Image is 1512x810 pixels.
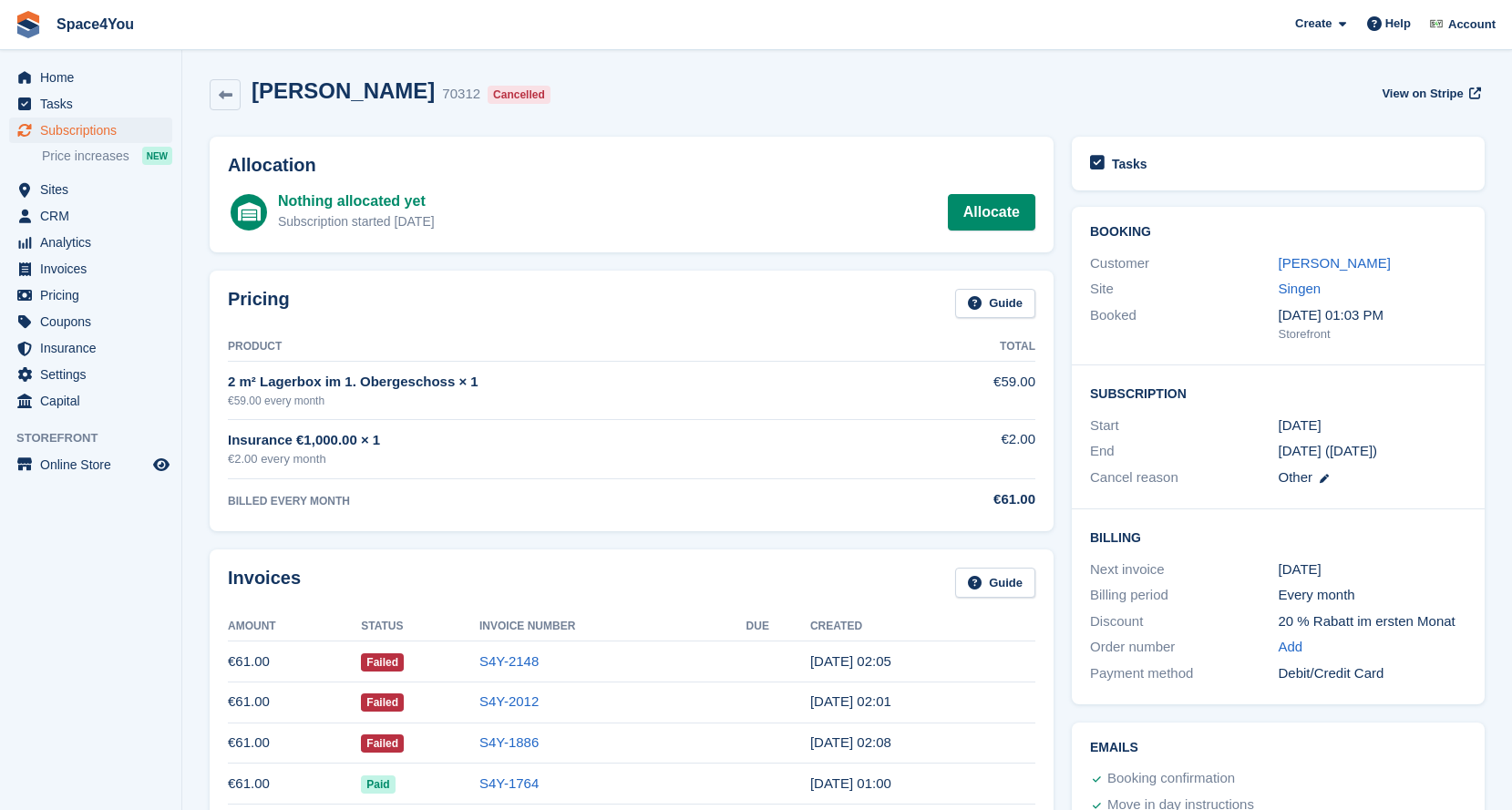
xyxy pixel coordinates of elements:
a: menu [9,362,172,387]
a: Guide [955,289,1035,319]
span: Coupons [40,309,149,334]
a: menu [9,452,172,477]
div: 70312 [442,84,480,105]
h2: Billing [1090,528,1466,546]
td: €61.00 [228,641,361,682]
span: Online Store [40,452,149,477]
div: Insurance €1,000.00 × 1 [228,430,920,451]
span: Insurance [40,335,149,361]
h2: Booking [1090,225,1466,240]
span: Paid [361,775,395,794]
img: Finn-Kristof Kausch [1427,15,1445,33]
div: Discount [1090,611,1279,632]
time: 2025-01-29 00:00:00 UTC [1279,415,1322,436]
a: S4Y-1764 [479,775,539,791]
span: [DATE] ([DATE]) [1279,443,1378,458]
span: Pricing [40,282,149,308]
th: Invoice Number [479,612,746,641]
td: €61.00 [228,764,361,805]
span: Failed [361,734,404,753]
span: View on Stripe [1382,85,1463,103]
a: Space4You [49,9,141,39]
div: Customer [1090,253,1279,274]
a: S4Y-2148 [479,653,539,669]
div: [DATE] 01:03 PM [1279,305,1467,326]
span: Create [1295,15,1332,33]
a: menu [9,91,172,117]
div: Payment method [1090,663,1279,684]
span: Sites [40,177,149,202]
a: menu [9,230,172,255]
a: S4Y-1886 [479,734,539,750]
time: 2025-04-29 00:08:59 UTC [810,734,891,750]
div: €59.00 every month [228,393,920,409]
span: Home [40,65,149,90]
a: Add [1279,637,1303,658]
span: CRM [40,203,149,229]
a: menu [9,335,172,361]
div: €61.00 [920,489,1035,510]
td: €61.00 [228,723,361,764]
th: Total [920,333,1035,362]
a: Price increases NEW [42,146,172,166]
div: Nothing allocated yet [278,190,435,212]
a: menu [9,309,172,334]
h2: Pricing [228,289,290,319]
th: Amount [228,612,361,641]
span: Account [1448,15,1496,34]
div: Next invoice [1090,559,1279,580]
span: Price increases [42,148,129,165]
span: Subscriptions [40,118,149,143]
th: Created [810,612,1035,641]
time: 2025-03-29 00:00:54 UTC [810,775,891,791]
a: menu [9,282,172,308]
a: menu [9,203,172,229]
div: Booked [1090,305,1279,343]
div: 2 m² Lagerbox im 1. Obergeschoss × 1 [228,372,920,393]
h2: Tasks [1112,156,1147,172]
td: €59.00 [920,362,1035,419]
span: Settings [40,362,149,387]
div: Order number [1090,637,1279,658]
h2: [PERSON_NAME] [252,78,435,103]
a: Preview store [150,454,172,476]
a: Guide [955,568,1035,598]
time: 2025-06-29 00:05:08 UTC [810,653,891,669]
div: Cancelled [488,86,550,104]
span: Other [1279,469,1313,485]
th: Status [361,612,479,641]
span: Tasks [40,91,149,117]
div: Booking confirmation [1107,768,1235,790]
a: menu [9,118,172,143]
a: Allocate [948,194,1035,231]
td: €61.00 [228,682,361,723]
a: S4Y-2012 [479,693,539,709]
a: menu [9,388,172,414]
div: NEW [142,147,172,165]
img: stora-icon-8386f47178a22dfd0bd8f6a31ec36ba5ce8667c1dd55bd0f319d3a0aa187defe.svg [15,11,42,38]
div: Debit/Credit Card [1279,663,1467,684]
td: €2.00 [920,419,1035,478]
a: [PERSON_NAME] [1279,255,1391,271]
div: Site [1090,279,1279,300]
a: menu [9,177,172,202]
div: Storefront [1279,325,1467,343]
a: Singen [1279,281,1322,296]
span: Invoices [40,256,149,282]
h2: Invoices [228,568,301,598]
div: Every month [1279,585,1467,606]
h2: Emails [1090,741,1466,755]
div: [DATE] [1279,559,1467,580]
h2: Subscription [1090,384,1466,402]
div: 20 % Rabatt im ersten Monat [1279,611,1467,632]
span: Help [1385,15,1411,33]
a: menu [9,65,172,90]
span: Failed [361,653,404,672]
th: Due [746,612,810,641]
span: Capital [40,388,149,414]
div: Subscription started [DATE] [278,212,435,231]
div: Cancel reason [1090,467,1279,488]
div: End [1090,441,1279,462]
div: €2.00 every month [228,450,920,468]
span: Failed [361,693,404,712]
